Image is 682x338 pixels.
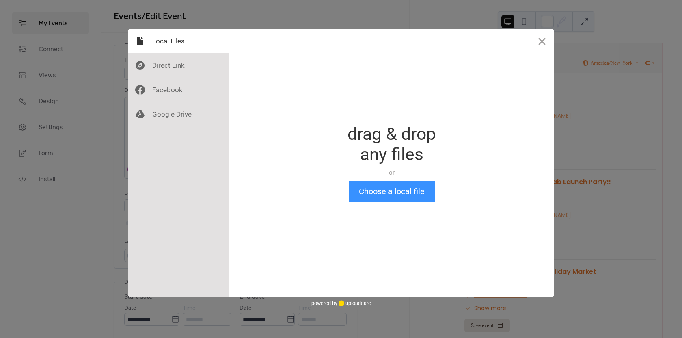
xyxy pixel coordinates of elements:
div: Facebook [128,78,229,102]
div: drag & drop any files [347,124,436,165]
div: Google Drive [128,102,229,126]
button: Close [530,29,554,53]
button: Choose a local file [349,181,435,202]
div: or [347,169,436,177]
div: Local Files [128,29,229,53]
div: Direct Link [128,53,229,78]
div: powered by [311,297,371,309]
a: uploadcare [337,300,371,306]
